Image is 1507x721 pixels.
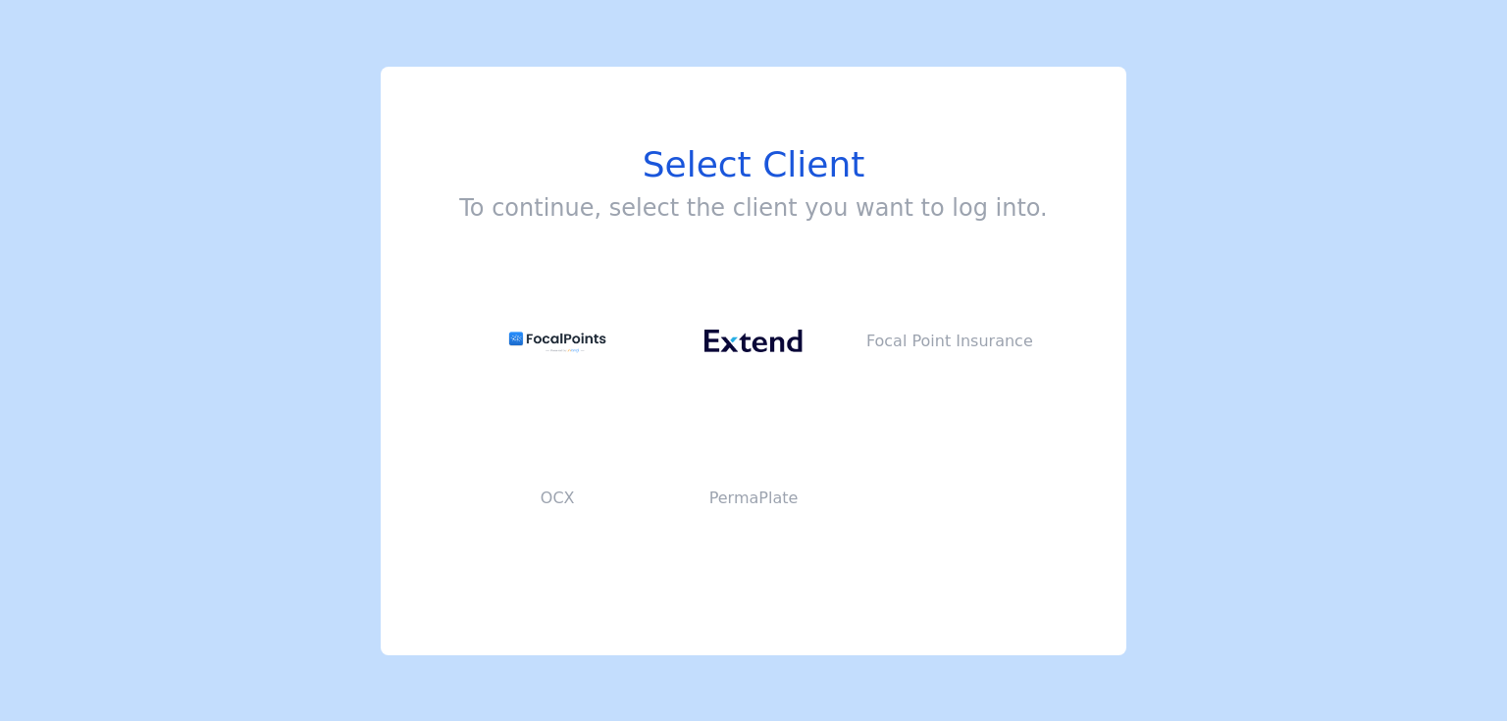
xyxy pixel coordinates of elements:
[459,192,1047,224] h3: To continue, select the client you want to log into.
[852,330,1048,353] p: Focal Point Insurance
[459,487,655,510] p: OCX
[655,487,852,510] p: PermaPlate
[459,420,655,577] button: OCX
[852,263,1048,420] button: Focal Point Insurance
[655,420,852,577] button: PermaPlate
[459,145,1047,184] h1: Select Client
